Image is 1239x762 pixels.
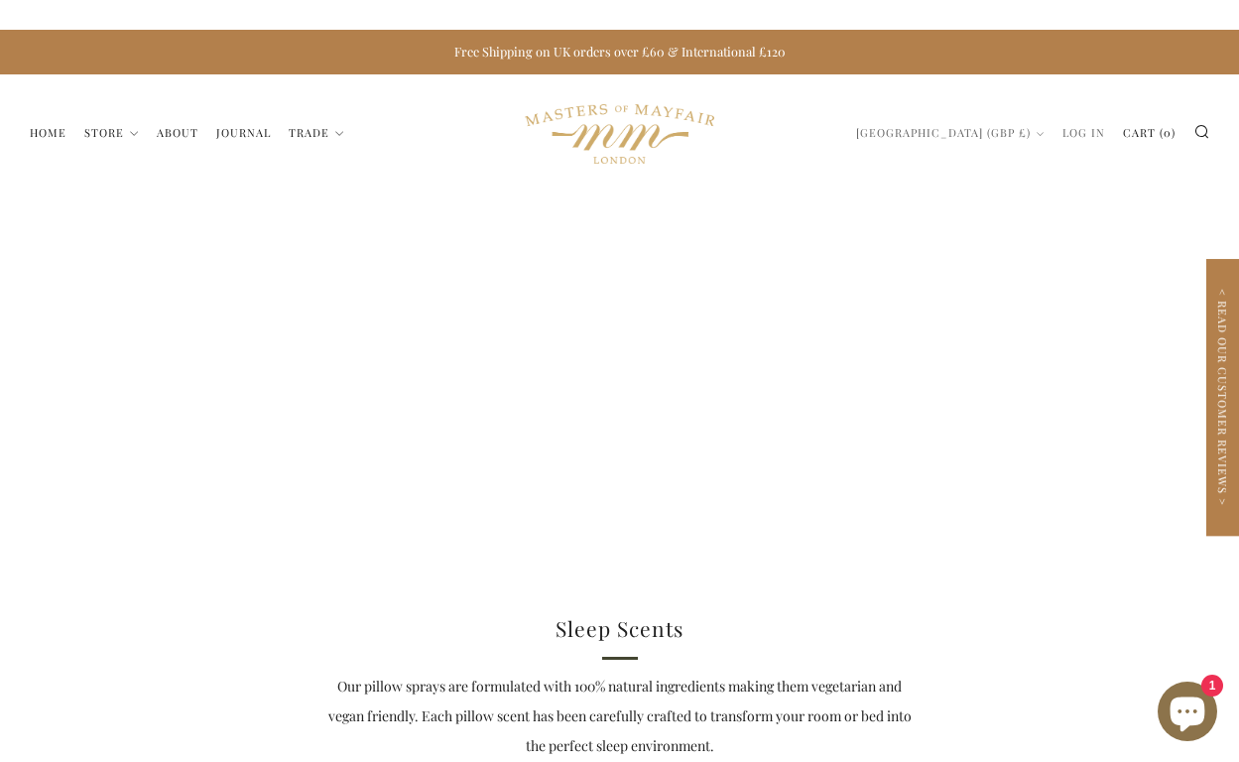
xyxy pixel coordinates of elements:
inbox-online-store-chat: Shopify online store chat [1152,682,1223,746]
div: Click to open Judge.me floating reviews tab [1206,259,1239,536]
div: Our pillow sprays are formulated with 100% natural ingredients making them vegetarian and vegan f... [324,672,915,761]
img: logo [525,84,714,184]
a: Journal [216,117,271,149]
a: Home [30,117,66,149]
a: Trade [289,117,344,149]
a: [GEOGRAPHIC_DATA] (GBP £) [856,117,1045,149]
a: Log in [1062,117,1105,149]
a: Store [84,117,139,149]
a: Cart (0) [1123,117,1176,149]
span: 0 [1164,125,1172,140]
h1: Sleep Scents [324,610,915,648]
a: About [157,117,198,149]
